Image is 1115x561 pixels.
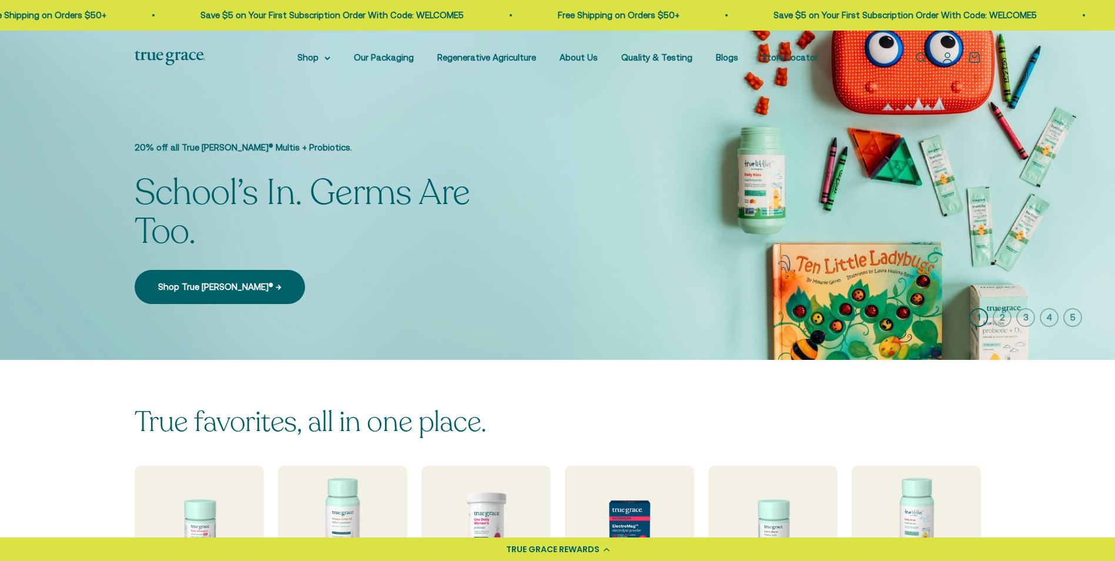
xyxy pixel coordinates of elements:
[1016,308,1035,327] button: 3
[354,52,414,62] a: Our Packaging
[297,51,330,65] summary: Shop
[523,10,645,20] a: Free Shipping on Orders $50+
[437,52,536,62] a: Regenerative Agriculture
[560,52,598,62] a: About Us
[716,52,738,62] a: Blogs
[762,52,818,62] a: Store Locator
[135,141,523,155] p: 20% off all True [PERSON_NAME]® Multis + Probiotics.
[969,308,988,327] button: 1
[621,52,692,62] a: Quality & Testing
[135,169,470,256] split-lines: School’s In. Germs Are Too.
[1040,308,1059,327] button: 4
[135,403,487,441] split-lines: True favorites, all in one place.
[993,308,1012,327] button: 2
[506,543,600,556] div: TRUE GRACE REWARDS
[135,270,305,304] a: Shop True [PERSON_NAME]® →
[739,8,1002,22] p: Save $5 on Your First Subscription Order With Code: WELCOME5
[166,8,429,22] p: Save $5 on Your First Subscription Order With Code: WELCOME5
[1063,308,1082,327] button: 5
